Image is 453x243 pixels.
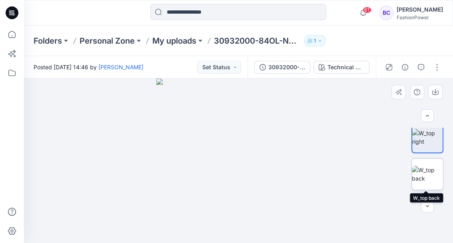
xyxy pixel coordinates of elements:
img: W_top right [412,129,443,146]
span: 61 [363,7,371,13]
div: BC [379,6,393,20]
div: FashionPower [397,14,443,20]
a: Personal Zone [80,35,135,46]
div: 30932000-84OL-Nemo [268,63,305,72]
a: Folders [34,35,62,46]
button: Technical Drawing [313,61,369,74]
p: 1 [314,36,316,45]
button: Details [399,61,411,74]
div: Technical Drawing [327,63,364,72]
a: [PERSON_NAME] [98,64,144,70]
button: 30932000-84OL-Nemo [254,61,310,74]
a: My uploads [152,35,196,46]
button: 1 [304,35,326,46]
span: Posted [DATE] 14:46 by [34,63,144,71]
p: 30932000-84OL-Nemo [214,35,301,46]
div: [PERSON_NAME] [397,5,443,14]
img: W_top back [412,166,443,183]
